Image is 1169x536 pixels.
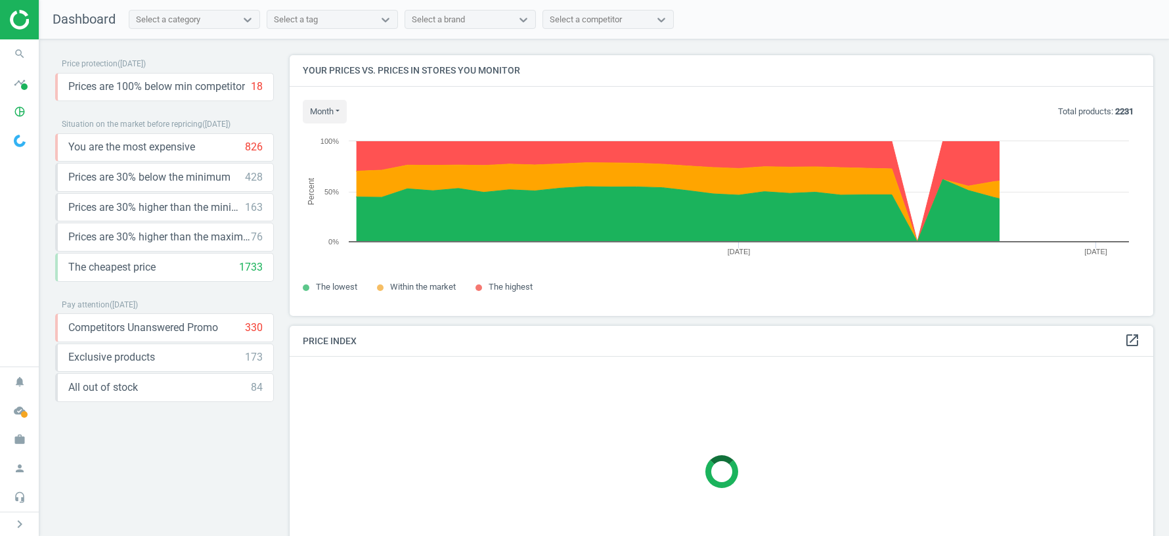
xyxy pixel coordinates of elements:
span: Prices are 30% below the minimum [68,170,231,185]
p: Total products: [1058,106,1134,118]
i: work [7,427,32,452]
div: 428 [245,170,263,185]
i: timeline [7,70,32,95]
div: 18 [251,79,263,94]
b: 2231 [1115,106,1134,116]
i: chevron_right [12,516,28,532]
i: headset_mic [7,485,32,510]
span: All out of stock [68,380,138,395]
span: ( [DATE] ) [110,300,138,309]
button: month [303,100,347,123]
span: Pay attention [62,300,110,309]
span: The cheapest price [68,260,156,275]
h4: Your prices vs. prices in stores you monitor [290,55,1153,86]
div: Select a competitor [550,14,622,26]
div: Select a brand [412,14,465,26]
span: Prices are 30% higher than the minimum [68,200,245,215]
i: person [7,456,32,481]
div: 330 [245,321,263,335]
span: Price protection [62,59,118,68]
span: ( [DATE] ) [118,59,146,68]
span: Exclusive products [68,350,155,365]
i: notifications [7,369,32,394]
i: pie_chart_outlined [7,99,32,124]
span: You are the most expensive [68,140,195,154]
div: 84 [251,380,263,395]
a: open_in_new [1124,332,1140,349]
i: search [7,41,32,66]
div: 76 [251,230,263,244]
tspan: [DATE] [1084,248,1107,256]
div: 1733 [239,260,263,275]
i: cloud_done [7,398,32,423]
h4: Price Index [290,326,1153,357]
div: 173 [245,350,263,365]
text: 0% [328,238,339,246]
span: Prices are 30% higher than the maximal [68,230,251,244]
i: open_in_new [1124,332,1140,348]
span: Within the market [390,282,456,292]
text: 50% [324,188,339,196]
div: Select a tag [274,14,318,26]
div: Select a category [136,14,200,26]
span: Prices are 100% below min competitor [68,79,245,94]
tspan: Percent [307,177,316,205]
span: The highest [489,282,533,292]
span: Dashboard [53,11,116,27]
button: chevron_right [3,516,36,533]
span: The lowest [316,282,357,292]
img: ajHJNr6hYgQAAAAASUVORK5CYII= [10,10,103,30]
div: 163 [245,200,263,215]
img: wGWNvw8QSZomAAAAABJRU5ErkJggg== [14,135,26,147]
span: Situation on the market before repricing [62,120,202,129]
tspan: [DATE] [728,248,751,256]
span: Competitors Unanswered Promo [68,321,218,335]
div: 826 [245,140,263,154]
text: 100% [320,137,339,145]
span: ( [DATE] ) [202,120,231,129]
